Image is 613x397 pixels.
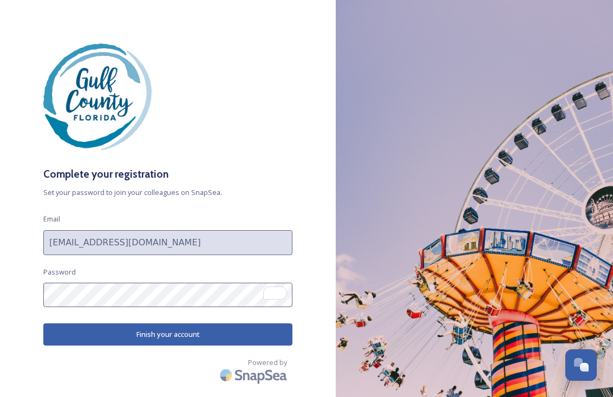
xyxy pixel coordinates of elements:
[43,166,292,182] h3: Complete your registration
[248,357,287,368] span: Powered by
[43,43,152,150] img: download%20%282%29.png
[565,349,597,381] button: Open Chat
[217,362,292,388] img: SnapSea Logo
[43,283,292,307] input: To enrich screen reader interactions, please activate Accessibility in Grammarly extension settings
[43,187,292,198] span: Set your password to join your colleagues on SnapSea.
[43,214,60,224] span: Email
[43,267,76,277] span: Password
[43,323,292,346] button: Finish your account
